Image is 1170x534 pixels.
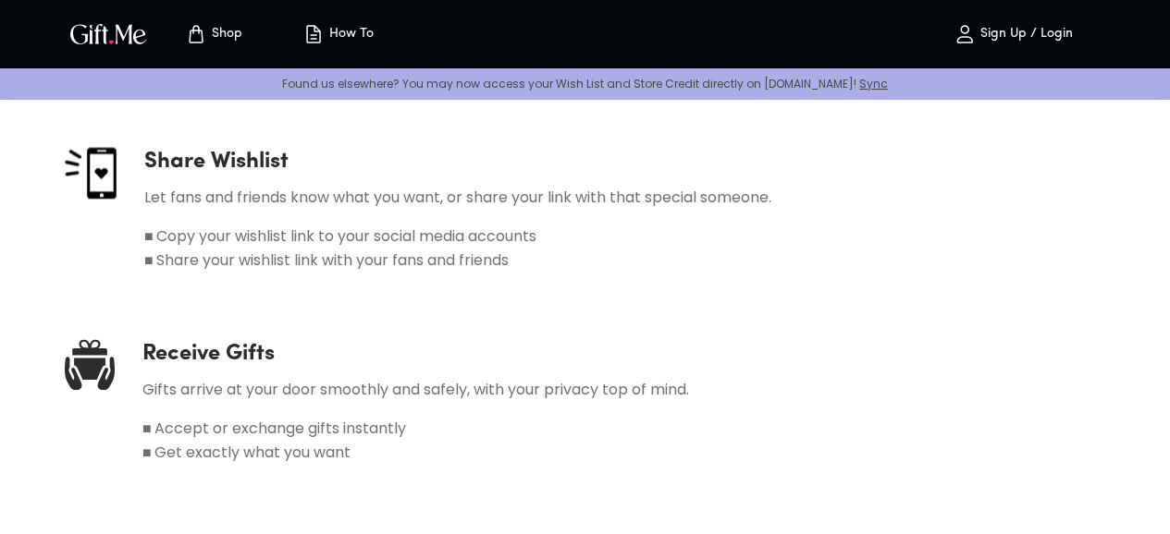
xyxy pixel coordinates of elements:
a: Sync [859,76,888,91]
h6: ■ [142,441,152,465]
p: Found us elsewhere? You may now access your Wish List and Store Credit directly on [DOMAIN_NAME]! [15,76,1155,91]
h4: Receive Gifts [142,339,689,369]
h6: Gifts arrive at your door smoothly and safely, with your privacy top of mind. [142,378,689,402]
p: How To [325,27,374,42]
h6: Get exactly what you want [154,441,351,465]
h6: Let fans and friends know what you want, or share your link with that special someone. [144,186,771,210]
h6: ■ [144,225,154,249]
h6: Share your wishlist link with your fans and friends [156,249,509,273]
img: receive-gifts.svg [65,339,115,390]
h6: ■ [144,249,154,273]
h6: Copy your wishlist link to your social media accounts [156,225,536,249]
p: Shop [207,27,242,42]
h6: Accept or exchange gifts instantly [154,417,406,441]
button: GiftMe Logo [65,23,152,45]
p: Sign Up / Login [976,27,1073,42]
img: share-wishlist.png [65,147,117,199]
img: how-to.svg [302,23,325,45]
h6: ■ [142,417,152,441]
h4: Share Wishlist [144,147,771,176]
button: Sign Up / Login [920,5,1105,64]
button: Store page [163,5,265,64]
img: GiftMe Logo [67,20,150,47]
button: How To [287,5,388,64]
